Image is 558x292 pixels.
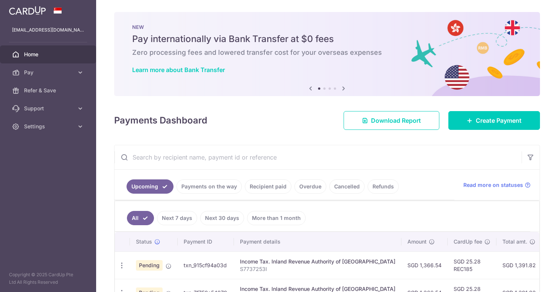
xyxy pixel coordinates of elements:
[240,258,395,265] div: Income Tax. Inland Revenue Authority of [GEOGRAPHIC_DATA]
[12,26,84,34] p: [EMAIL_ADDRESS][DOMAIN_NAME]
[127,211,154,225] a: All
[240,265,395,273] p: S7737253I
[407,238,427,245] span: Amount
[132,24,522,30] p: NEW
[463,181,531,189] a: Read more on statuses
[234,232,401,251] th: Payment details
[245,179,291,194] a: Recipient paid
[114,114,207,127] h4: Payments Dashboard
[448,111,540,130] a: Create Payment
[463,181,523,189] span: Read more on statuses
[132,33,522,45] h5: Pay internationally via Bank Transfer at $0 fees
[136,238,152,245] span: Status
[115,145,522,169] input: Search by recipient name, payment id or reference
[24,123,74,130] span: Settings
[178,232,234,251] th: Payment ID
[247,211,306,225] a: More than 1 month
[24,51,74,58] span: Home
[294,179,326,194] a: Overdue
[368,179,399,194] a: Refunds
[178,251,234,279] td: txn_915cf94a03d
[454,238,482,245] span: CardUp fee
[476,116,522,125] span: Create Payment
[502,238,527,245] span: Total amt.
[176,179,242,194] a: Payments on the way
[136,260,163,271] span: Pending
[24,87,74,94] span: Refer & Save
[200,211,244,225] a: Next 30 days
[448,251,496,279] td: SGD 25.28 REC185
[132,48,522,57] h6: Zero processing fees and lowered transfer cost for your overseas expenses
[114,12,540,96] img: Bank transfer banner
[132,66,225,74] a: Learn more about Bank Transfer
[9,6,46,15] img: CardUp
[401,251,448,279] td: SGD 1,366.54
[371,116,421,125] span: Download Report
[344,111,439,130] a: Download Report
[496,251,543,279] td: SGD 1,391.82
[127,179,173,194] a: Upcoming
[157,211,197,225] a: Next 7 days
[24,105,74,112] span: Support
[24,69,74,76] span: Pay
[329,179,365,194] a: Cancelled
